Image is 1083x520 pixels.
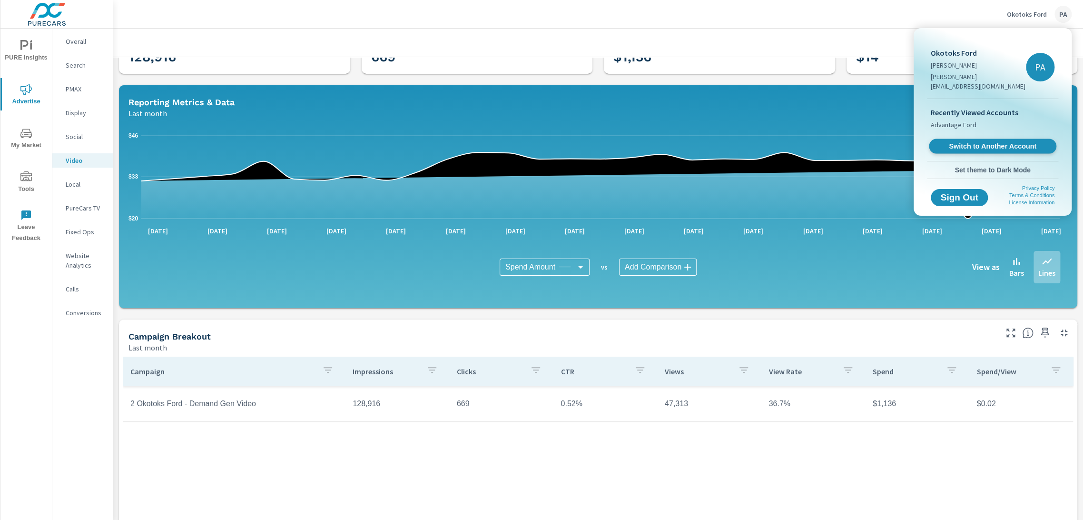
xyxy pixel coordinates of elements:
a: Terms & Conditions [1009,192,1054,198]
button: Sign Out [931,189,988,206]
div: PA [1026,53,1054,81]
span: Set theme to Dark Mode [931,166,1054,174]
span: Sign Out [938,193,980,202]
span: Switch to Another Account [934,142,1051,151]
a: Privacy Policy [1022,185,1054,191]
a: Switch to Another Account [929,139,1056,154]
p: Recently Viewed Accounts [931,107,1054,118]
button: Set theme to Dark Mode [927,161,1058,179]
p: [PERSON_NAME][EMAIL_ADDRESS][DOMAIN_NAME] [931,72,1026,91]
a: License Information [1009,200,1054,205]
p: Okotoks Ford [931,47,1026,59]
p: [PERSON_NAME] [931,60,1026,70]
span: Advantage Ford [931,120,976,130]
